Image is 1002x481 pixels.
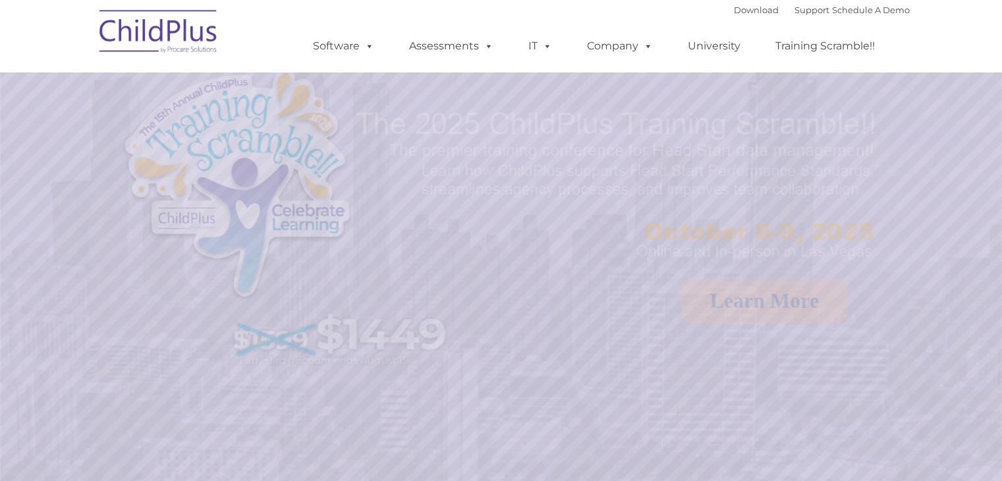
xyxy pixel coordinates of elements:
a: Schedule A Demo [832,5,910,15]
a: Support [794,5,829,15]
a: University [675,33,754,59]
font: | [734,5,910,15]
img: ChildPlus by Procare Solutions [93,1,225,67]
a: Download [734,5,779,15]
a: IT [515,33,565,59]
a: Assessments [396,33,507,59]
a: Learn More [681,279,849,323]
a: Company [574,33,666,59]
a: Software [300,33,387,59]
a: Training Scramble!! [762,33,888,59]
